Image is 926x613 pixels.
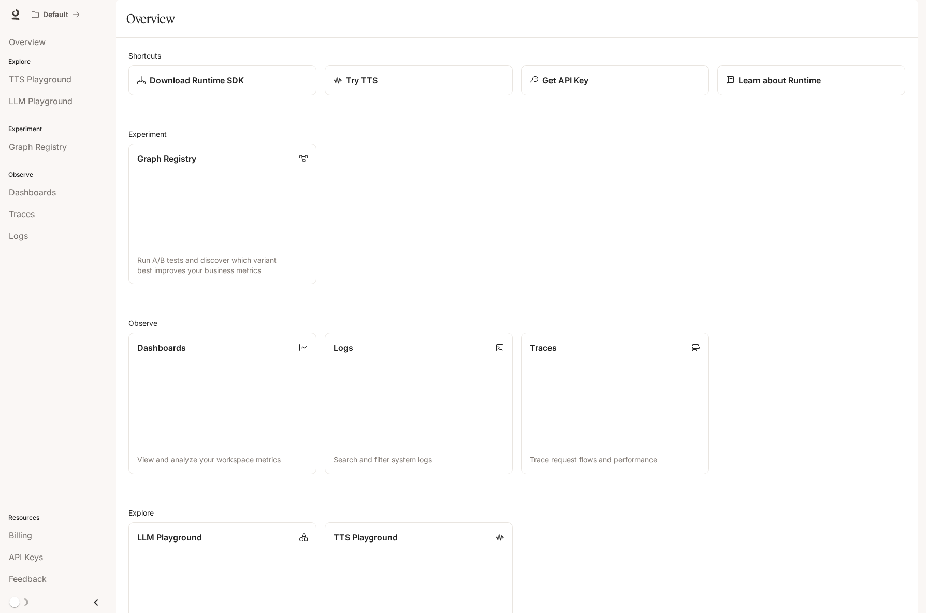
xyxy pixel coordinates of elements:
p: Dashboards [137,341,186,354]
button: All workspaces [27,4,84,25]
h2: Observe [128,318,905,329]
p: Try TTS [346,74,378,87]
p: LLM Playground [137,531,202,544]
h2: Experiment [128,129,905,139]
button: Get API Key [521,65,709,95]
a: LogsSearch and filter system logs [325,333,513,474]
h1: Overview [126,8,175,29]
a: Learn about Runtime [717,65,905,95]
h2: Explore [128,507,905,518]
p: TTS Playground [334,531,398,544]
iframe: Intercom live chat [891,578,916,603]
p: Run A/B tests and discover which variant best improves your business metrics [137,255,308,276]
p: Search and filter system logs [334,454,504,465]
a: Try TTS [325,65,513,95]
p: Get API Key [542,74,588,87]
p: Graph Registry [137,152,196,165]
a: Download Runtime SDK [128,65,316,95]
a: Graph RegistryRun A/B tests and discover which variant best improves your business metrics [128,144,316,284]
a: DashboardsView and analyze your workspace metrics [128,333,316,474]
p: Logs [334,341,353,354]
p: Learn about Runtime [739,74,821,87]
p: View and analyze your workspace metrics [137,454,308,465]
p: Default [43,10,68,19]
p: Traces [530,341,557,354]
p: Trace request flows and performance [530,454,700,465]
h2: Shortcuts [128,50,905,61]
a: TracesTrace request flows and performance [521,333,709,474]
p: Download Runtime SDK [150,74,244,87]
